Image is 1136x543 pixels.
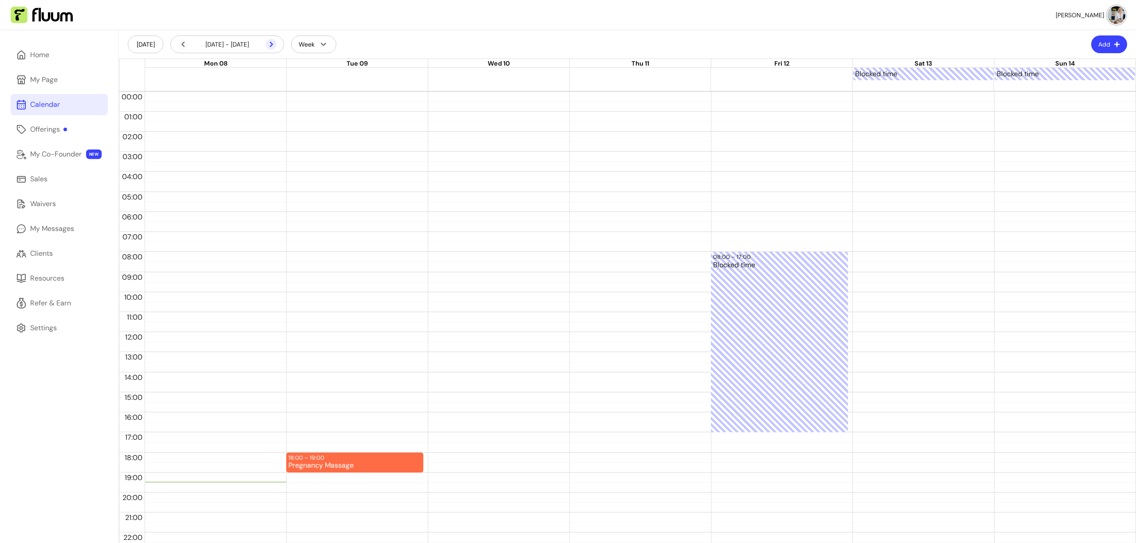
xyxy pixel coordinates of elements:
div: Pregnancy Massage [288,462,421,472]
a: My Page [11,69,108,90]
div: Sales [30,174,47,184]
span: 01:00 [122,112,145,121]
a: My Co-Founder NEW [11,144,108,165]
button: Tue 09 [347,59,368,69]
span: NEW [86,149,102,159]
button: Wed 10 [488,59,510,69]
a: Calendar [11,94,108,115]
span: 08:00 [120,252,145,262]
button: [DATE] [128,35,163,53]
button: Sun 14 [1055,59,1075,69]
button: Thu 11 [631,59,649,69]
a: Settings [11,317,108,339]
button: avatar[PERSON_NAME] [1056,6,1125,24]
a: Home [11,44,108,66]
span: 03:00 [120,152,145,161]
span: 14:00 [122,373,145,382]
div: Blocked time [713,262,846,440]
img: Fluum Logo [11,7,73,23]
button: Sat 13 [915,59,932,69]
button: Add [1091,35,1127,53]
span: 04:00 [120,172,145,181]
span: 21:00 [123,513,145,522]
span: Sat 13 [915,59,932,67]
div: 18:00 – 19:00 [288,453,327,462]
a: Clients [11,243,108,264]
div: Calendar [30,99,60,110]
div: 18:00 – 19:00Pregnancy Massage [286,453,423,473]
div: Blocked time [855,69,991,79]
span: 17:00 [123,433,145,442]
span: 02:00 [120,132,145,141]
div: Blocked time [997,69,1133,79]
img: avatar [1108,6,1125,24]
a: Sales [11,168,108,190]
span: [PERSON_NAME] [1056,11,1104,20]
span: 18:00 [122,453,145,462]
span: 05:00 [120,192,145,202]
span: 20:00 [120,493,145,502]
div: Offerings [30,124,67,135]
div: My Co-Founder [30,149,82,160]
div: Home [30,50,49,60]
span: 16:00 [122,413,145,422]
span: 06:00 [120,212,145,222]
span: 12:00 [123,332,145,342]
button: Mon 08 [204,59,228,69]
div: My Page [30,74,58,85]
span: 10:00 [122,293,145,302]
div: Settings [30,323,57,333]
button: Fri 12 [774,59,789,69]
span: 11:00 [125,313,145,322]
a: Offerings [11,119,108,140]
div: Waivers [30,199,56,209]
div: Clients [30,248,53,259]
a: My Messages [11,218,108,239]
span: 15:00 [122,393,145,402]
span: 00:00 [119,92,145,102]
span: Mon 08 [204,59,228,67]
a: Resources [11,268,108,289]
span: Thu 11 [631,59,649,67]
div: Resources [30,273,64,284]
a: Refer & Earn [11,293,108,314]
span: 22:00 [121,533,145,542]
span: 13:00 [123,352,145,362]
div: 08:00 – 17:00 [713,253,846,261]
span: Fri 12 [774,59,789,67]
span: Tue 09 [347,59,368,67]
span: 19:00 [122,473,145,482]
span: 09:00 [120,273,145,282]
a: Waivers [11,193,108,215]
div: Refer & Earn [30,298,71,309]
div: [DATE] - [DATE] [178,39,276,50]
span: Sun 14 [1055,59,1075,67]
div: 08:00 – 17:00Blocked time [711,252,848,432]
span: 07:00 [120,232,145,242]
div: My Messages [30,223,74,234]
button: Week [291,35,336,53]
span: Wed 10 [488,59,510,67]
